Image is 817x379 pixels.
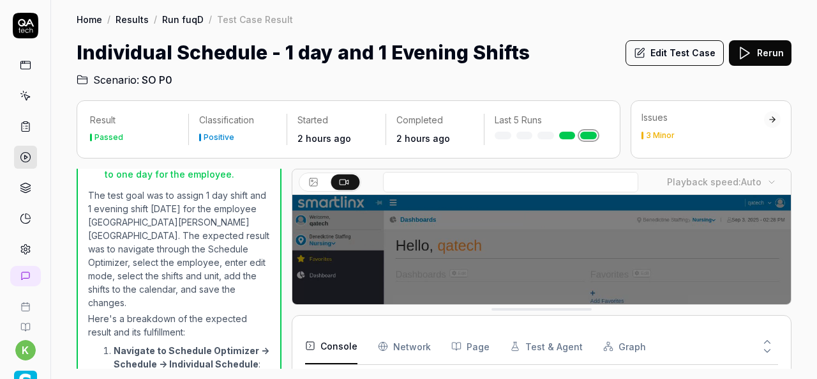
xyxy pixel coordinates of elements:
[451,329,490,364] button: Page
[199,114,276,127] p: Classification
[114,345,269,369] strong: Navigate to Schedule Optimizer -> Schedule -> Individual Schedule
[297,133,351,144] time: 2 hours ago
[88,312,270,339] p: Here's a breakdown of the expected result and its fulfillment:
[217,13,293,26] div: Test Case Result
[90,114,178,127] p: Result
[5,312,45,332] a: Documentation
[142,72,172,88] span: SO P0
[495,114,597,127] p: Last 5 Runs
[10,266,41,286] a: New conversation
[510,329,583,364] button: Test & Agent
[15,340,36,360] button: k
[77,72,172,88] a: Scenario:SO P0
[297,114,375,127] p: Started
[641,111,764,124] div: Issues
[88,189,270,309] p: The test goal was to assign 1 day shift and 1 evening shift [DATE] for the employee [GEOGRAPHIC_D...
[94,134,123,141] div: Passed
[646,132,675,139] div: 3 Minor
[116,13,149,26] a: Results
[162,13,204,26] a: Run fuqD
[396,133,450,144] time: 2 hours ago
[77,13,102,26] a: Home
[209,13,212,26] div: /
[91,72,139,88] span: Scenario:
[204,134,234,141] div: Positive
[77,38,530,67] h1: Individual Schedule - 1 day and 1 Evening Shifts
[107,13,110,26] div: /
[603,329,646,364] button: Graph
[729,40,791,66] button: Rerun
[5,291,45,312] a: Book a call with us
[626,40,724,66] button: Edit Test Case
[667,175,761,189] div: Playback speed:
[154,13,157,26] div: /
[378,329,431,364] button: Network
[396,114,474,127] p: Completed
[305,329,357,364] button: Console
